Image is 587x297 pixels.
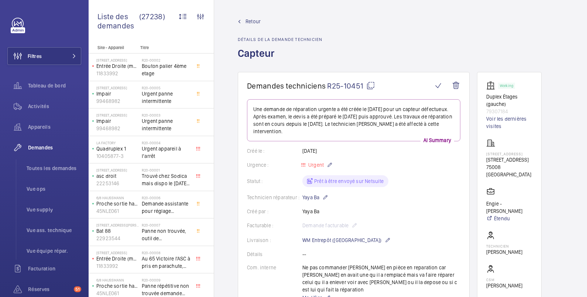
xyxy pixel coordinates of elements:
[142,113,190,117] h2: R20-00003
[238,37,322,42] h2: Détails de la demande technicien
[7,47,81,65] button: Filtres
[142,196,190,200] h2: R20-00006
[96,200,139,207] p: Proche sortie hall Pelletier
[96,196,139,200] p: 6/8 Haussmann
[74,286,81,292] span: 51
[27,185,81,193] span: Vue ops
[28,265,81,272] span: Facturation
[486,115,532,130] a: Voir les dernières visites
[96,113,139,117] p: [STREET_ADDRESS]
[96,251,139,255] p: [STREET_ADDRESS]
[96,168,139,172] p: [STREET_ADDRESS]
[142,141,190,145] h2: R20-00004
[96,282,139,290] p: Proche sortie hall Pelletier
[142,200,190,215] span: Demande assistante pour réglage d'opérateurs porte cabine double accès
[96,125,139,132] p: 99468982
[96,290,139,297] p: 45NLE061
[28,52,42,60] span: Filtres
[253,106,454,135] p: Une demande de réparation urgente a été créée le [DATE] pour un capteur défectueux. Après examen,...
[96,172,139,180] p: asc droit
[96,278,139,282] p: 6/8 Haussmann
[486,152,532,156] p: [STREET_ADDRESS]
[486,93,532,108] p: Duplex Étages (gauche)
[302,193,328,202] p: Yaya Ba
[142,86,190,90] h2: R20-00005
[28,144,81,151] span: Demandes
[142,117,190,132] span: Urgent panne intermittente
[28,123,81,131] span: Appareils
[486,244,522,248] p: Technicien
[142,227,190,242] span: Panne non trouvée, outil de déverouillouge impératif pour le diagnostic
[96,86,139,90] p: [STREET_ADDRESS]
[96,90,139,97] p: Impair
[486,282,522,289] p: [PERSON_NAME]
[96,227,139,235] p: Bat 88
[96,62,139,70] p: Entrée Droite (monte-charge)
[96,141,139,145] p: La Factory
[28,103,81,110] span: Activités
[486,200,532,215] p: Engie - [PERSON_NAME]
[96,180,139,187] p: 22253146
[27,247,81,255] span: Vue équipe répar.
[486,277,522,282] p: CSM
[327,81,375,90] span: R25-10451
[140,45,189,50] p: Titre
[486,215,532,222] a: Étendu
[96,117,139,125] p: Impair
[307,162,324,168] span: Urgent
[142,62,190,77] span: Bouton palier 4ème etage
[96,97,139,105] p: 99468982
[27,227,81,234] span: Vue ass. technique
[96,70,139,77] p: 11833992
[486,248,522,256] p: [PERSON_NAME]
[97,12,139,30] span: Liste des demandes
[96,223,139,227] p: [STREET_ADDRESS][PERSON_NAME]
[302,236,391,245] p: WM Entrepôt ([GEOGRAPHIC_DATA])
[486,163,532,178] p: 75008 [GEOGRAPHIC_DATA]
[142,282,190,297] span: Panne répétitive non trouvée demande assistance expert technique
[96,58,139,62] p: [STREET_ADDRESS]
[96,145,139,152] p: Quadruplex 1
[96,262,139,270] p: 11833992
[486,81,498,90] img: elevator.svg
[142,90,190,105] span: Urgent panne intermittente
[142,223,190,227] h2: R20-00007
[486,156,532,163] p: [STREET_ADDRESS]
[96,235,139,242] p: 22923544
[142,145,190,160] span: Urgent appareil à l’arrêt
[142,58,190,62] h2: R20-00002
[246,18,261,25] span: Retour
[27,206,81,213] span: Vue supply
[96,255,139,262] p: Entrée Droite (monte-charge)
[247,81,326,90] span: Demandes techniciens
[238,46,322,72] h1: Capteur
[96,152,139,160] p: 10405877-3
[142,278,190,282] h2: R20-00009
[27,165,81,172] span: Toutes les demandes
[142,168,190,172] h2: R20-00001
[28,82,81,89] span: Tableau de bord
[486,108,532,115] p: 79307184
[96,207,139,215] p: 45NLE061
[142,251,190,255] h2: R20-00008
[500,84,513,87] p: Working
[420,137,454,144] p: AI Summary
[142,255,190,270] span: Au 65 Victoire l'ASC à pris en parachute, toutes les sécu coupé, il est au 3 ème, asc sans machin...
[142,172,190,187] span: Trouvé chez Sodica mais dispo le [DATE] [URL][DOMAIN_NAME]
[89,45,137,50] p: Site - Appareil
[28,286,71,293] span: Réserves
